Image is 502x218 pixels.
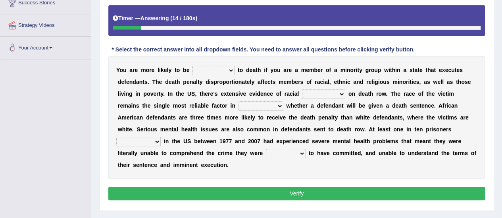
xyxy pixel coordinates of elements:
b: n [133,102,136,109]
b: Answering [140,15,169,21]
b: t [175,67,177,73]
b: r [133,67,135,73]
b: a [403,67,406,73]
b: p [144,91,147,97]
b: p [213,79,217,85]
b: a [406,91,409,97]
b: g [162,102,165,109]
b: t [271,79,273,85]
b: c [267,79,271,85]
b: i [233,79,235,85]
b: t [446,91,448,97]
b: d [358,91,362,97]
b: n [347,67,350,73]
b: n [169,91,173,97]
b: h [392,67,395,73]
b: i [346,79,347,85]
b: n [139,79,143,85]
b: r [156,91,158,97]
b: r [287,67,289,73]
b: o [348,91,352,97]
b: a [258,79,261,85]
b: r [366,79,368,85]
button: Verify [108,187,485,200]
b: s [235,91,238,97]
b: e [264,79,267,85]
b: e [249,91,252,97]
b: i [345,67,347,73]
b: t [413,67,415,73]
b: s [154,102,157,109]
b: e [456,67,460,73]
b: g [365,67,369,73]
b: s [144,79,148,85]
b: v [121,91,124,97]
b: e [187,79,190,85]
b: e [249,67,252,73]
b: o [177,67,180,73]
b: o [326,67,329,73]
b: e [205,91,208,97]
b: e [121,79,124,85]
b: s [460,67,463,73]
b: a [294,91,298,97]
b: c [409,91,412,97]
b: h [202,91,205,97]
b: o [146,67,150,73]
b: , [419,79,421,85]
b: o [350,67,354,73]
b: o [306,79,310,85]
b: l [167,67,168,73]
b: x [224,91,227,97]
b: i [157,102,158,109]
b: s [387,79,390,85]
b: m [449,91,454,97]
b: e [437,79,440,85]
b: f [310,79,312,85]
b: i [447,91,449,97]
b: t [417,67,419,73]
b: o [119,67,123,73]
b: t [227,91,229,97]
b: e [289,67,292,73]
b: m [141,67,146,73]
b: Y [116,67,119,73]
b: i [323,79,325,85]
b: f [265,67,267,73]
b: o [226,79,229,85]
b: o [219,79,223,85]
b: e [283,79,287,85]
b: u [374,67,378,73]
b: v [252,91,256,97]
b: s [136,102,139,109]
b: m [123,102,128,109]
b: a [431,67,434,73]
b: r [406,79,408,85]
b: t [357,67,359,73]
b: i [255,91,257,97]
b: a [325,79,328,85]
b: ) [195,15,197,21]
b: f [124,79,126,85]
b: T [152,79,156,85]
b: s [300,79,303,85]
b: e [260,91,264,97]
b: h [339,79,342,85]
b: t [410,79,412,85]
b: n [125,91,129,97]
b: y [160,91,163,97]
b: c [442,91,446,97]
b: r [354,67,356,73]
b: i [131,102,133,109]
b: e [169,79,172,85]
b: . [148,79,149,85]
b: t [175,79,177,85]
b: l [297,91,299,97]
b: b [292,79,295,85]
b: m [279,79,283,85]
b: u [383,79,387,85]
b: n [399,79,403,85]
b: m [301,67,306,73]
b: y [168,67,171,73]
a: Your Account [0,37,91,57]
